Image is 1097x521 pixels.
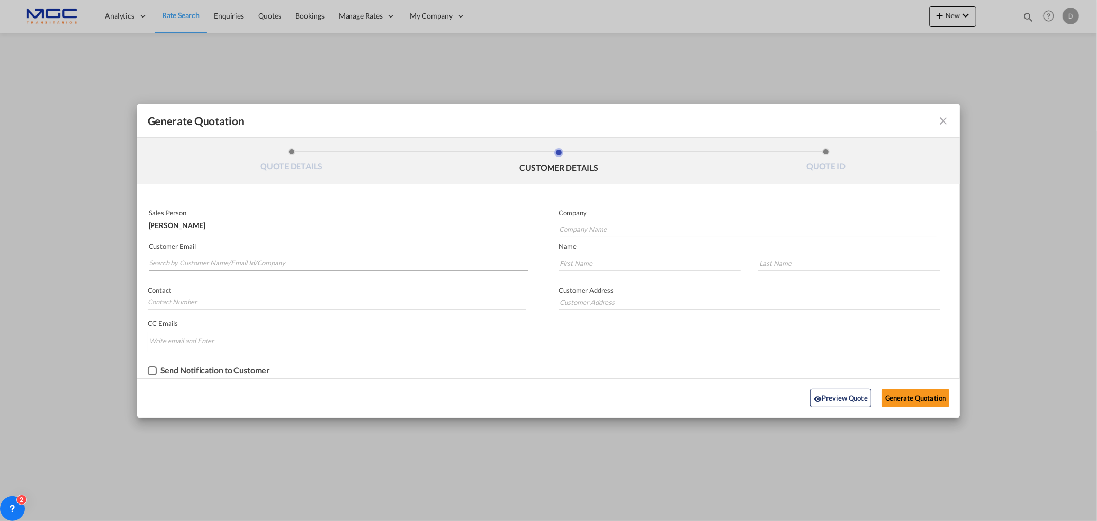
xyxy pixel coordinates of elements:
input: Contact Number [148,294,526,310]
p: CC Emails [148,319,915,327]
input: Search by Customer Name/Email Id/Company [149,255,528,271]
input: Company Name [560,222,937,237]
p: Contact [148,286,526,294]
span: Generate Quotation [148,114,244,128]
div: Send Notification to Customer [160,366,270,375]
button: Generate Quotation [882,389,949,407]
input: Last Name [758,255,940,271]
input: Customer Address [559,294,941,310]
p: Company [559,209,937,217]
iframe: Chat [8,467,44,506]
div: [PERSON_NAME] [149,217,526,229]
md-dialog: Generate QuotationQUOTE ... [137,104,960,418]
md-checkbox: Checkbox No Ink [148,366,270,376]
md-icon: icon-close fg-AAA8AD cursor m-0 [937,115,949,127]
button: icon-eyePreview Quote [810,389,871,407]
span: Customer Address [559,286,614,294]
p: Sales Person [149,209,526,217]
li: QUOTE ID [692,148,960,176]
input: Chips input. [149,333,226,349]
md-chips-wrap: Chips container. Enter the text area, then type text, and press enter to add a chip. [148,332,915,352]
input: First Name [559,255,741,271]
md-icon: icon-eye [814,395,822,403]
li: CUSTOMER DETAILS [425,148,692,176]
li: QUOTE DETAILS [158,148,425,176]
p: Customer Email [149,242,528,250]
p: Name [559,242,960,250]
